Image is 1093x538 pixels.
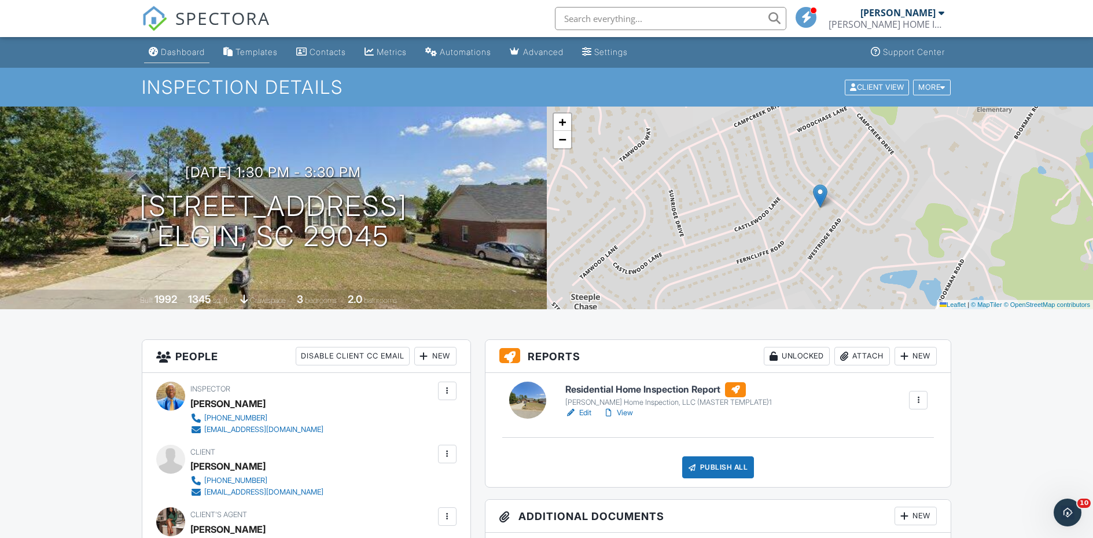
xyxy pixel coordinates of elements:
a: SPECTORA [142,16,270,40]
div: Settings [594,47,628,57]
h6: Residential Home Inspection Report [565,382,772,397]
div: Disable Client CC Email [296,347,410,365]
h3: Reports [485,340,951,373]
span: | [967,301,969,308]
iframe: Intercom live chat [1054,499,1081,526]
a: Automations (Basic) [421,42,496,63]
img: Marker [813,184,827,208]
a: Support Center [866,42,950,63]
div: Client View [845,79,909,95]
a: Templates [219,42,282,63]
a: [PHONE_NUMBER] [190,412,323,424]
div: 3 [297,293,303,305]
div: New [895,347,937,365]
div: Templates [235,47,278,57]
h3: [DATE] 1:30 pm - 3:30 pm [185,164,361,180]
div: [PERSON_NAME] [860,7,936,19]
span: Built [140,296,153,305]
a: [PHONE_NUMBER] [190,475,323,486]
a: Leaflet [940,301,966,308]
span: Client's Agent [190,510,247,519]
a: Contacts [292,42,351,63]
a: [EMAIL_ADDRESS][DOMAIN_NAME] [190,424,323,435]
span: + [558,115,566,129]
div: Support Center [883,47,945,57]
a: [PERSON_NAME] [190,521,266,538]
a: © MapTiler [971,301,1002,308]
a: [EMAIL_ADDRESS][DOMAIN_NAME] [190,486,323,498]
h3: People [142,340,470,373]
div: [PERSON_NAME] [190,395,266,412]
div: 1345 [188,293,211,305]
div: WIGGINS HOME INSPECTIONS, LLC [829,19,944,30]
div: 1992 [154,293,177,305]
div: Unlocked [764,347,830,365]
span: Inspector [190,385,230,393]
div: Automations [440,47,491,57]
h3: Additional Documents [485,500,951,533]
h1: Inspection Details [142,77,952,97]
div: 2.0 [348,293,362,305]
h1: [STREET_ADDRESS] Elgin, SC 29045 [139,191,407,252]
div: Metrics [377,47,407,57]
div: [PHONE_NUMBER] [204,476,267,485]
input: Search everything... [555,7,786,30]
div: [EMAIL_ADDRESS][DOMAIN_NAME] [204,488,323,497]
div: Dashboard [161,47,205,57]
img: The Best Home Inspection Software - Spectora [142,6,167,31]
div: Advanced [523,47,564,57]
div: [PHONE_NUMBER] [204,413,267,423]
span: crawlspace [250,296,286,305]
span: sq. ft. [213,296,229,305]
a: Edit [565,407,591,419]
div: Publish All [682,456,755,478]
a: © OpenStreetMap contributors [1004,301,1090,308]
a: Advanced [505,42,568,63]
span: 10 [1077,499,1091,508]
span: bedrooms [305,296,337,305]
div: Attach [834,347,890,365]
a: Zoom in [554,114,571,131]
span: SPECTORA [175,6,270,30]
div: [PERSON_NAME] [190,458,266,475]
span: bathrooms [364,296,397,305]
div: [EMAIL_ADDRESS][DOMAIN_NAME] [204,425,323,434]
div: Contacts [310,47,346,57]
div: More [913,79,951,95]
span: Client [190,448,215,456]
a: Metrics [360,42,411,63]
a: Dashboard [144,42,209,63]
a: Residential Home Inspection Report [PERSON_NAME] Home Inspection, LLC (MASTER TEMPLATE)1 [565,382,772,408]
a: Client View [844,82,912,91]
a: View [603,407,633,419]
a: Zoom out [554,131,571,148]
div: New [414,347,457,365]
a: Settings [577,42,632,63]
div: New [895,507,937,525]
div: [PERSON_NAME] Home Inspection, LLC (MASTER TEMPLATE)1 [565,398,772,407]
span: − [558,132,566,147]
